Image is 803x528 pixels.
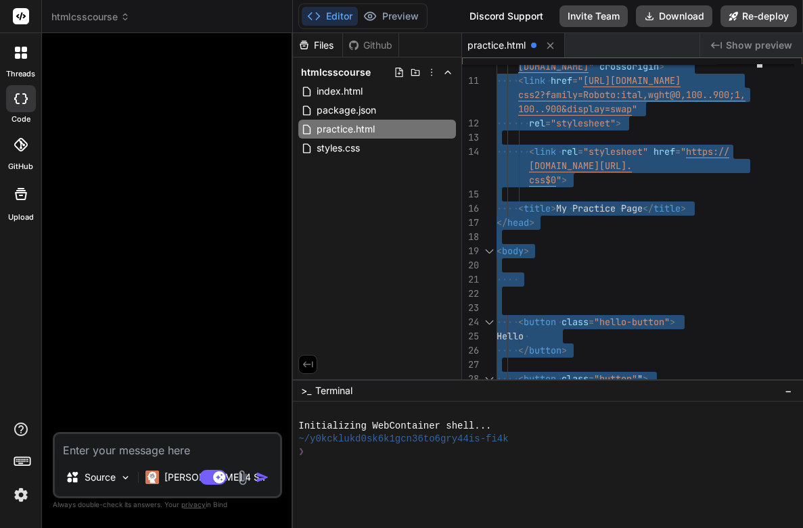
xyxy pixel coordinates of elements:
span: >_ [301,384,311,398]
span: < [518,373,524,385]
img: attachment [235,470,250,485]
span: " [578,74,583,87]
span: body [502,245,524,257]
button: Invite Team [559,5,628,27]
span: href [653,145,675,158]
span: Terminal [315,384,352,398]
span: > [524,245,529,257]
span: title [653,202,681,214]
div: 18 [462,230,479,244]
div: 13 [462,130,479,145]
div: Click to collapse the range. [480,244,498,258]
span: link [524,74,545,87]
span: rel [561,145,578,158]
img: Pick Models [120,472,131,483]
span: My Practice Page [556,202,643,214]
span: > [681,202,686,214]
span: 100..900&display=swap [518,103,632,115]
span: button [524,373,556,385]
span: "stylesheet" [583,145,648,158]
span: button [529,344,561,356]
span: > [551,202,556,214]
label: code [12,114,30,125]
span: css2?family=Roboto:ital,wght@0,100..900;1, [518,89,745,101]
div: 26 [462,343,479,358]
span: htmlcsscourse [301,66,371,79]
div: 17 [462,216,479,230]
span: = [589,316,594,328]
div: 19 [462,244,479,258]
span: < [497,245,502,257]
span: title [524,202,551,214]
div: 15 [462,187,479,201]
span: "stylesheet" [551,117,616,129]
label: threads [6,68,35,80]
span: class [561,316,589,328]
button: Download [636,5,712,27]
button: Preview [358,7,424,26]
div: Click to collapse the range. [480,372,498,386]
div: 20 [462,258,479,272]
span: [DOMAIN_NAME][URL]. [529,160,632,172]
span: Hello [497,330,524,342]
span: > [561,174,567,186]
img: Claude 4 Sonnet [145,471,159,484]
div: 22 [462,287,479,301]
span: > [529,216,534,229]
span: css$0 [529,174,556,186]
button: − [782,380,795,402]
span: [URL][DOMAIN_NAME] [583,74,681,87]
span: > [643,373,648,385]
span: − [785,384,792,398]
div: Github [343,39,398,52]
span: button [524,316,556,328]
span: link [534,145,556,158]
label: GitHub [8,161,33,172]
span: < [518,316,524,328]
div: 11 [462,74,479,88]
div: 23 [462,301,479,315]
span: href [551,74,572,87]
span: ❯ [298,446,304,458]
span: htmlcsscourse [51,10,130,24]
span: styles.css [315,140,361,156]
img: settings [9,483,32,506]
p: Source [85,471,116,484]
span: "button" [594,373,637,385]
span: = [675,145,681,158]
div: 27 [462,358,479,372]
div: 28 [462,372,479,386]
span: "hello-button" [594,316,670,328]
span: ~/y0kcklukd0sk6k1gcn36to6gry44is-fi4k [298,433,508,446]
span: head [507,216,529,229]
span: < [529,145,534,158]
p: Always double-check its answers. Your in Bind [53,498,282,511]
div: Click to collapse the range. [480,315,498,329]
img: icon [256,471,269,484]
p: [PERSON_NAME] 4 S.. [164,471,265,484]
div: Files [293,39,342,52]
span: https:// [686,145,729,158]
div: 16 [462,201,479,216]
span: rel [529,117,545,129]
span: practice.html [467,39,526,52]
span: Initializing WebContainer shell... [298,420,491,433]
div: Discord Support [461,5,551,27]
span: privacy [181,500,206,508]
span: = [589,373,594,385]
span: > [616,117,621,129]
span: </ [518,344,529,356]
span: = [572,74,578,87]
div: 24 [462,315,479,329]
span: < [518,74,524,87]
button: Editor [302,7,358,26]
span: package.json [315,102,377,118]
label: Upload [8,212,34,223]
div: 21 [462,272,479,287]
span: " [637,373,643,385]
span: < [518,202,524,214]
span: practice.html [315,121,376,137]
span: Show preview [726,39,792,52]
span: " [681,145,686,158]
div: 25 [462,329,479,343]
